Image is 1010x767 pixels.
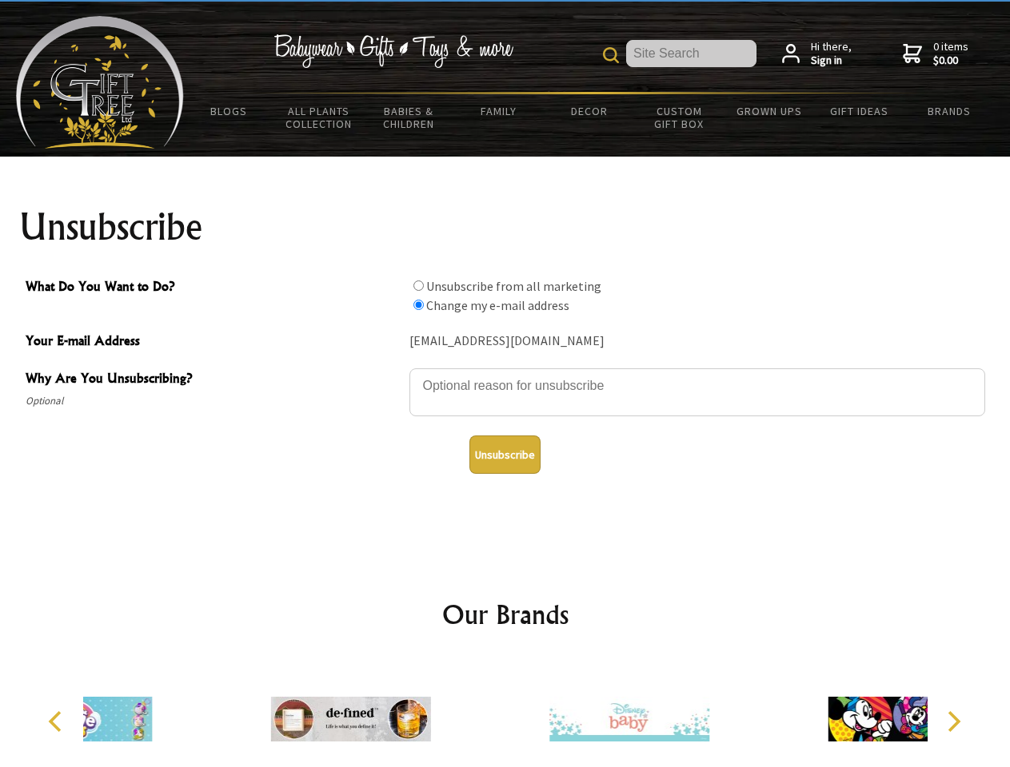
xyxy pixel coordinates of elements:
a: Family [454,94,545,128]
div: [EMAIL_ADDRESS][DOMAIN_NAME] [409,329,985,354]
textarea: Why Are You Unsubscribing? [409,368,985,416]
input: What Do You Want to Do? [413,300,424,310]
a: Hi there,Sign in [782,40,852,68]
span: 0 items [933,39,968,68]
label: Unsubscribe from all marketing [426,278,601,294]
label: Change my e-mail address [426,297,569,313]
a: Brands [904,94,995,128]
img: Babyware - Gifts - Toys and more... [16,16,184,149]
input: What Do You Want to Do? [413,280,424,291]
button: Unsubscribe [469,435,541,474]
span: Why Are You Unsubscribing? [26,368,401,391]
h2: Our Brands [32,595,979,634]
strong: Sign in [811,54,852,68]
a: Custom Gift Box [634,94,725,141]
a: Babies & Children [364,94,454,141]
a: Grown Ups [724,94,814,128]
a: Gift Ideas [814,94,904,128]
a: All Plants Collection [274,94,365,141]
strong: $0.00 [933,54,968,68]
a: BLOGS [184,94,274,128]
input: Site Search [626,40,757,67]
img: product search [603,47,619,63]
button: Next [936,704,971,739]
a: Decor [544,94,634,128]
img: Babywear - Gifts - Toys & more [273,34,513,68]
span: What Do You Want to Do? [26,276,401,300]
button: Previous [40,704,75,739]
span: Your E-mail Address [26,331,401,354]
a: 0 items$0.00 [903,40,968,68]
span: Optional [26,391,401,411]
h1: Unsubscribe [19,208,992,246]
span: Hi there, [811,40,852,68]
